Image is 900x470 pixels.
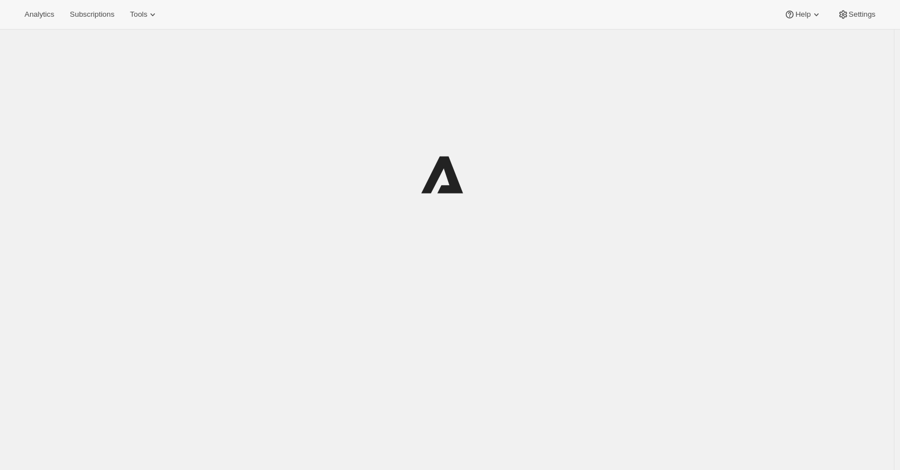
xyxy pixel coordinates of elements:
span: Analytics [25,10,54,19]
button: Subscriptions [63,7,121,22]
button: Help [777,7,828,22]
span: Help [795,10,810,19]
span: Subscriptions [70,10,114,19]
span: Tools [130,10,147,19]
button: Tools [123,7,165,22]
button: Settings [831,7,882,22]
button: Analytics [18,7,61,22]
span: Settings [849,10,875,19]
